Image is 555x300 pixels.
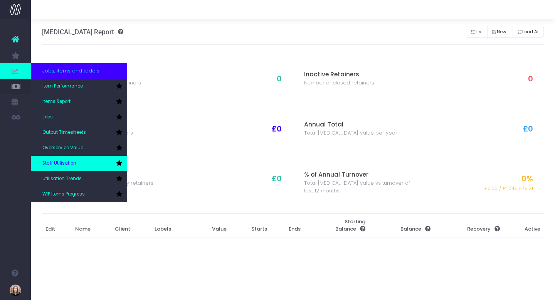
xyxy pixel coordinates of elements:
[466,24,544,40] div: Button group with nested dropdown
[521,173,533,184] span: 0%
[31,187,127,202] a: WIP Items Progress
[271,214,304,237] th: Ends
[31,125,127,140] a: Output Timesheets
[31,94,127,110] a: Items Report
[42,214,72,237] th: Edit
[151,214,192,237] th: Labels
[513,26,544,38] button: Load All
[369,214,434,237] th: Balance
[31,156,127,171] a: Staff Utilisation
[230,214,271,237] th: Starts
[42,67,99,75] span: Jobs, items and todo's
[31,79,127,94] a: Item Performance
[272,123,282,135] span: £0
[42,28,123,36] h3: [MEDICAL_DATA] Report
[42,129,86,136] span: Output Timesheets
[304,121,419,128] h3: Annual Total
[484,185,533,192] span: £0.00 / £1,045,672.21
[31,110,127,125] a: Jobs
[42,98,71,105] span: Items Report
[71,214,111,237] th: Name
[42,160,76,167] span: Staff Utilisation
[304,214,369,237] th: Starting Balance
[111,214,151,237] th: Client
[504,214,544,237] th: Active
[277,73,282,84] span: 0
[192,214,230,237] th: Value
[304,179,419,194] span: Total [MEDICAL_DATA] value vs turnover of last 12 months.
[42,83,83,90] span: Item Performance
[487,26,513,38] button: New...
[272,173,282,184] span: £0
[42,145,83,152] span: Overservice Value
[304,79,374,87] span: Number of closed retainers
[31,171,127,187] a: Utilisation Trends
[42,114,53,121] span: Jobs
[528,73,533,84] span: 0
[523,123,533,135] span: £0
[42,175,82,182] span: Utilisation Trends
[304,171,419,179] h3: % of Annual Turnover
[42,191,85,198] span: WIP Items Progress
[434,214,503,237] th: Recovery
[31,140,127,156] a: Overservice Value
[304,71,419,78] h3: Inactive Retainers
[10,285,21,296] img: images/default_profile_image.png
[304,129,397,137] span: Total [MEDICAL_DATA] value per year
[466,26,488,38] button: List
